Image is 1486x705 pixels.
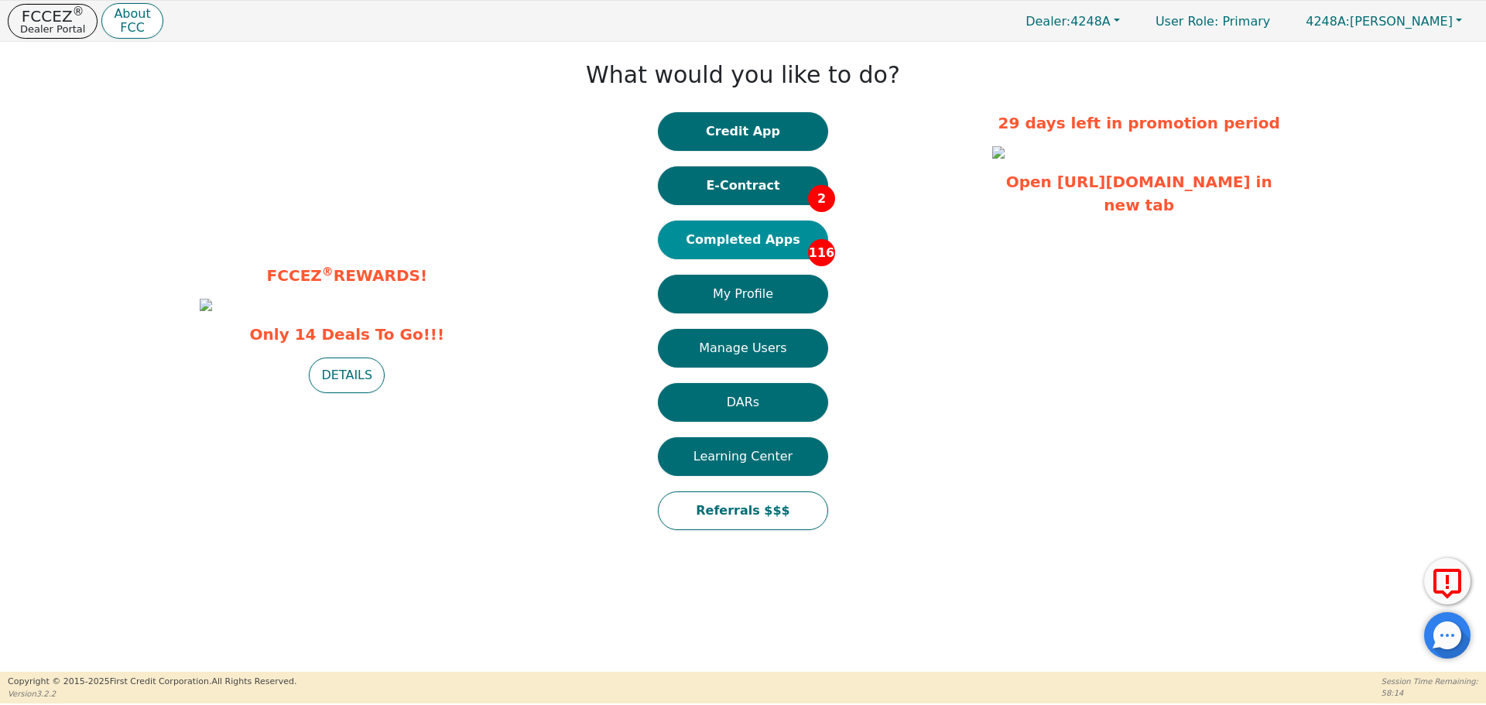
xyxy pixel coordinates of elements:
[114,22,150,34] p: FCC
[992,146,1005,159] img: fe08cf63-c6e2-464d-b60e-3abb69f71941
[1009,9,1136,33] button: Dealer:4248A
[658,437,828,476] button: Learning Center
[8,4,98,39] button: FCCEZ®Dealer Portal
[1289,9,1478,33] button: 4248A:[PERSON_NAME]
[1025,14,1111,29] span: 4248A
[1140,6,1286,36] a: User Role: Primary
[200,264,494,287] p: FCCEZ REWARDS!
[1306,14,1453,29] span: [PERSON_NAME]
[658,275,828,313] button: My Profile
[1382,676,1478,687] p: Session Time Remaining:
[309,358,385,393] button: DETAILS
[586,61,900,89] h1: What would you like to do?
[73,5,84,19] sup: ®
[20,9,85,24] p: FCCEZ
[808,185,835,212] span: 2
[114,8,150,20] p: About
[1382,687,1478,699] p: 58:14
[658,329,828,368] button: Manage Users
[200,323,494,346] span: Only 14 Deals To Go!!!
[992,111,1286,135] p: 29 days left in promotion period
[658,112,828,151] button: Credit App
[1006,173,1272,214] a: Open [URL][DOMAIN_NAME] in new tab
[1025,14,1070,29] span: Dealer:
[658,491,828,530] button: Referrals $$$
[1306,14,1350,29] span: 4248A:
[322,265,334,279] sup: ®
[808,239,835,266] span: 116
[211,676,296,686] span: All Rights Reserved.
[8,676,296,689] p: Copyright © 2015- 2025 First Credit Corporation.
[1424,558,1471,604] button: Report Error to FCC
[1156,14,1218,29] span: User Role :
[200,299,212,311] img: a07a4d33-5804-4186-b597-8c15fdc1c5b4
[658,221,828,259] button: Completed Apps116
[8,688,296,700] p: Version 3.2.2
[20,24,85,34] p: Dealer Portal
[101,3,163,39] button: AboutFCC
[658,383,828,422] button: DARs
[658,166,828,205] button: E-Contract2
[1140,6,1286,36] p: Primary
